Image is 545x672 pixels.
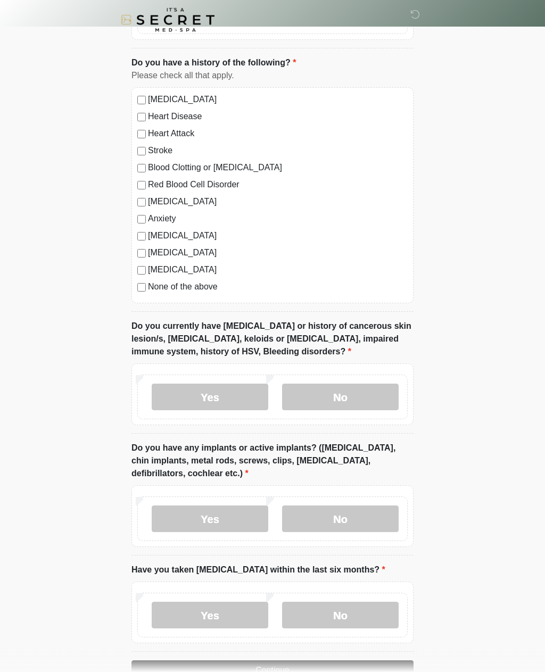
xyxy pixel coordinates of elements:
input: Blood Clotting or [MEDICAL_DATA] [137,164,146,173]
label: Yes [152,506,268,533]
input: Anxiety [137,215,146,224]
label: No [282,506,399,533]
input: [MEDICAL_DATA] [137,96,146,105]
input: [MEDICAL_DATA] [137,198,146,207]
label: [MEDICAL_DATA] [148,196,408,209]
label: Stroke [148,145,408,157]
label: None of the above [148,281,408,294]
input: [MEDICAL_DATA] [137,233,146,241]
label: Do you have a history of the following? [131,57,296,70]
input: Stroke [137,147,146,156]
label: Yes [152,602,268,629]
label: Heart Disease [148,111,408,123]
input: [MEDICAL_DATA] [137,250,146,258]
label: Yes [152,384,268,411]
label: Red Blood Cell Disorder [148,179,408,192]
input: None of the above [137,284,146,292]
input: Heart Disease [137,113,146,122]
input: [MEDICAL_DATA] [137,267,146,275]
input: Red Blood Cell Disorder [137,181,146,190]
label: Do you currently have [MEDICAL_DATA] or history of cancerous skin lesion/s, [MEDICAL_DATA], keloi... [131,320,414,359]
label: [MEDICAL_DATA] [148,230,408,243]
img: It's A Secret Med Spa Logo [121,8,214,32]
input: Heart Attack [137,130,146,139]
label: Have you taken [MEDICAL_DATA] within the last six months? [131,564,385,577]
label: [MEDICAL_DATA] [148,247,408,260]
label: No [282,384,399,411]
label: Do you have any implants or active implants? ([MEDICAL_DATA], chin implants, metal rods, screws, ... [131,442,414,480]
label: No [282,602,399,629]
div: Please check all that apply. [131,70,414,82]
label: [MEDICAL_DATA] [148,264,408,277]
label: Heart Attack [148,128,408,140]
label: [MEDICAL_DATA] [148,94,408,106]
label: Anxiety [148,213,408,226]
label: Blood Clotting or [MEDICAL_DATA] [148,162,408,175]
